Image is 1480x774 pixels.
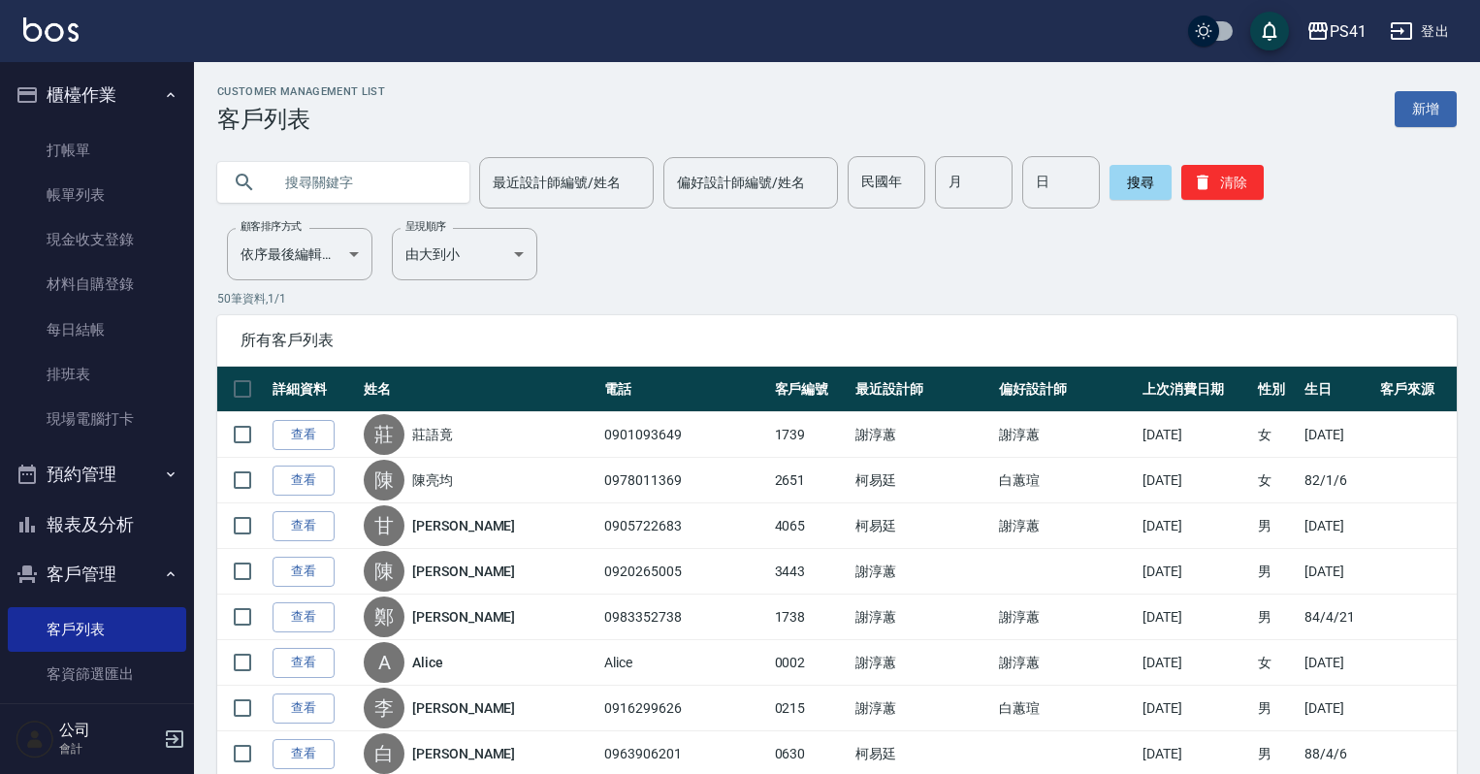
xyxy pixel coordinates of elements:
[59,740,158,758] p: 會計
[770,503,852,549] td: 4065
[364,505,404,546] div: 甘
[1138,549,1253,595] td: [DATE]
[851,503,994,549] td: 柯易廷
[217,106,385,133] h3: 客戶列表
[1138,503,1253,549] td: [DATE]
[8,607,186,652] a: 客戶列表
[8,217,186,262] a: 現金收支登錄
[1300,412,1375,458] td: [DATE]
[851,412,994,458] td: 謝淳蕙
[994,640,1138,686] td: 謝淳蕙
[1299,12,1374,51] button: PS41
[1138,458,1253,503] td: [DATE]
[392,228,537,280] div: 由大到小
[770,458,852,503] td: 2651
[1253,458,1300,503] td: 女
[16,720,54,758] img: Person
[1300,640,1375,686] td: [DATE]
[364,551,404,592] div: 陳
[994,458,1138,503] td: 白蕙瑄
[1253,595,1300,640] td: 男
[1138,640,1253,686] td: [DATE]
[8,652,186,696] a: 客資篩選匯出
[217,85,385,98] h2: Customer Management List
[599,595,770,640] td: 0983352738
[770,686,852,731] td: 0215
[273,557,335,587] a: 查看
[599,686,770,731] td: 0916299626
[8,449,186,500] button: 預約管理
[770,549,852,595] td: 3443
[994,595,1138,640] td: 謝淳蕙
[599,367,770,412] th: 電話
[770,595,852,640] td: 1738
[412,425,453,444] a: 莊語竟
[1138,686,1253,731] td: [DATE]
[412,744,515,763] a: [PERSON_NAME]
[227,228,372,280] div: 依序最後編輯時間
[851,595,994,640] td: 謝淳蕙
[8,696,186,741] a: 卡券管理
[1253,412,1300,458] td: 女
[1138,367,1253,412] th: 上次消費日期
[364,597,404,637] div: 鄭
[994,503,1138,549] td: 謝淳蕙
[8,128,186,173] a: 打帳單
[241,331,1433,350] span: 所有客戶列表
[1300,458,1375,503] td: 82/1/6
[1300,595,1375,640] td: 84/4/21
[273,648,335,678] a: 查看
[217,290,1457,307] p: 50 筆資料, 1 / 1
[412,698,515,718] a: [PERSON_NAME]
[59,721,158,740] h5: 公司
[8,500,186,550] button: 報表及分析
[994,367,1138,412] th: 偏好設計師
[8,70,186,120] button: 櫃檯作業
[8,352,186,397] a: 排班表
[359,367,599,412] th: 姓名
[1253,367,1300,412] th: 性別
[1253,503,1300,549] td: 男
[851,458,994,503] td: 柯易廷
[1138,412,1253,458] td: [DATE]
[599,640,770,686] td: Alice
[1250,12,1289,50] button: save
[994,412,1138,458] td: 謝淳蕙
[1300,367,1375,412] th: 生日
[8,397,186,441] a: 現場電腦打卡
[364,460,404,500] div: 陳
[1253,549,1300,595] td: 男
[364,414,404,455] div: 莊
[8,173,186,217] a: 帳單列表
[770,412,852,458] td: 1739
[405,219,446,234] label: 呈現順序
[272,156,454,209] input: 搜尋關鍵字
[364,688,404,728] div: 李
[364,642,404,683] div: A
[1300,503,1375,549] td: [DATE]
[994,686,1138,731] td: 白蕙瑄
[273,466,335,496] a: 查看
[599,412,770,458] td: 0901093649
[770,640,852,686] td: 0002
[1330,19,1367,44] div: PS41
[268,367,359,412] th: 詳細資料
[1300,686,1375,731] td: [DATE]
[412,470,453,490] a: 陳亮均
[1181,165,1264,200] button: 清除
[23,17,79,42] img: Logo
[412,653,443,672] a: Alice
[599,458,770,503] td: 0978011369
[851,686,994,731] td: 謝淳蕙
[273,693,335,724] a: 查看
[273,602,335,632] a: 查看
[241,219,302,234] label: 顧客排序方式
[851,640,994,686] td: 謝淳蕙
[273,511,335,541] a: 查看
[1253,686,1300,731] td: 男
[412,562,515,581] a: [PERSON_NAME]
[599,549,770,595] td: 0920265005
[8,549,186,599] button: 客戶管理
[1375,367,1457,412] th: 客戶來源
[1300,549,1375,595] td: [DATE]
